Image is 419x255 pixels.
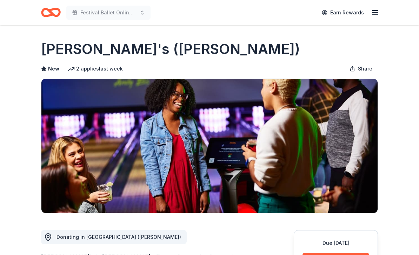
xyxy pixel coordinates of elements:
span: Donating in [GEOGRAPHIC_DATA] ([PERSON_NAME]) [56,234,181,240]
h1: [PERSON_NAME]'s ([PERSON_NAME]) [41,39,300,59]
button: Share [344,62,378,76]
a: Home [41,4,61,21]
img: Image for Andy B's (Denton) [41,79,378,213]
span: Share [358,65,372,73]
button: Festival Ballet Online Auction [66,6,151,20]
span: Festival Ballet Online Auction [80,8,137,17]
a: Earn Rewards [318,6,368,19]
div: 2 applies last week [68,65,123,73]
div: Due [DATE] [302,239,369,247]
span: New [48,65,59,73]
